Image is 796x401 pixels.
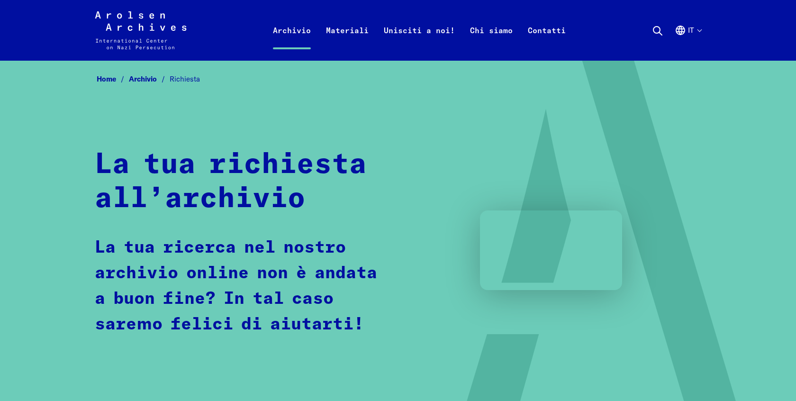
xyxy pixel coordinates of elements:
[97,74,129,83] a: Home
[318,23,376,61] a: Materiali
[265,23,318,61] a: Archivio
[520,23,573,61] a: Contatti
[265,11,573,49] nav: Primaria
[376,23,462,61] a: Unisciti a noi!
[95,151,367,213] strong: La tua richiesta all’archivio
[170,74,200,83] span: Richiesta
[95,72,701,87] nav: Breadcrumb
[675,25,701,59] button: Italiano, selezione lingua
[95,235,381,337] p: La tua ricerca nel nostro archivio online non è andata a buon fine? In tal caso saremo felici di ...
[129,74,170,83] a: Archivio
[462,23,520,61] a: Chi siamo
